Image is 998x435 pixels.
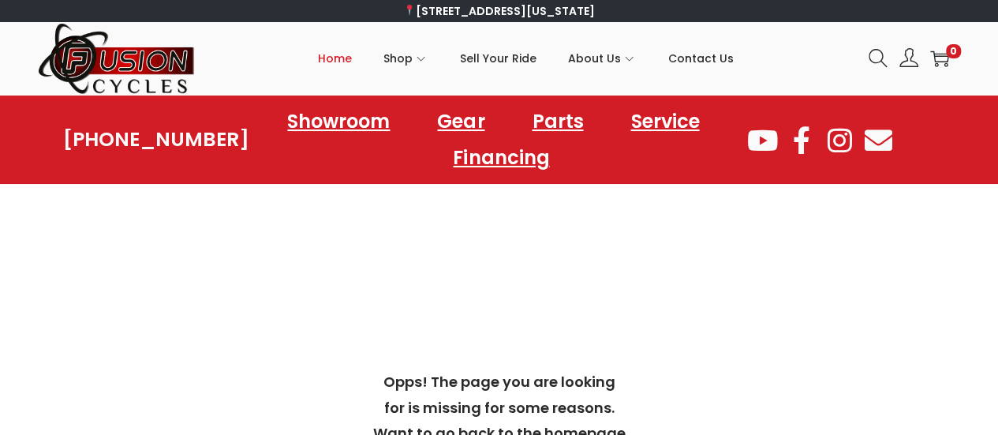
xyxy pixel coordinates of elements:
a: Gear [421,103,500,140]
a: 0 [930,49,949,68]
a: [STREET_ADDRESS][US_STATE] [403,3,595,19]
span: Sell Your Ride [460,39,536,78]
span: Shop [383,39,413,78]
a: Contact Us [668,23,734,94]
a: Financing [437,140,565,176]
a: [PHONE_NUMBER] [63,129,249,151]
nav: Primary navigation [196,23,857,94]
a: Service [615,103,715,140]
a: About Us [568,23,637,94]
img: 📍 [404,5,415,16]
nav: Menu [249,103,746,176]
a: Showroom [271,103,406,140]
a: Parts [516,103,599,140]
a: Shop [383,23,428,94]
span: About Us [568,39,621,78]
a: Sell Your Ride [460,23,536,94]
span: Contact Us [668,39,734,78]
span: Home [318,39,352,78]
img: Woostify retina logo [38,22,196,96]
a: Home [318,23,352,94]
